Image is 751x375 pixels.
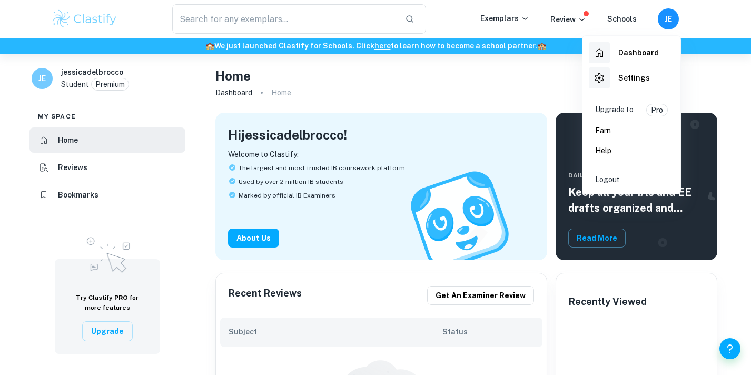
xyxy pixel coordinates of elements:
a: Dashboard [587,40,676,65]
h6: Settings [618,72,650,84]
h6: Dashboard [618,47,659,58]
p: Pro [650,104,664,116]
a: Settings [587,65,676,91]
p: Earn [595,125,611,136]
p: Upgrade to [595,104,634,116]
a: Help [587,141,676,161]
p: Logout [595,174,620,185]
a: Earn [587,121,676,141]
p: Help [595,145,611,156]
